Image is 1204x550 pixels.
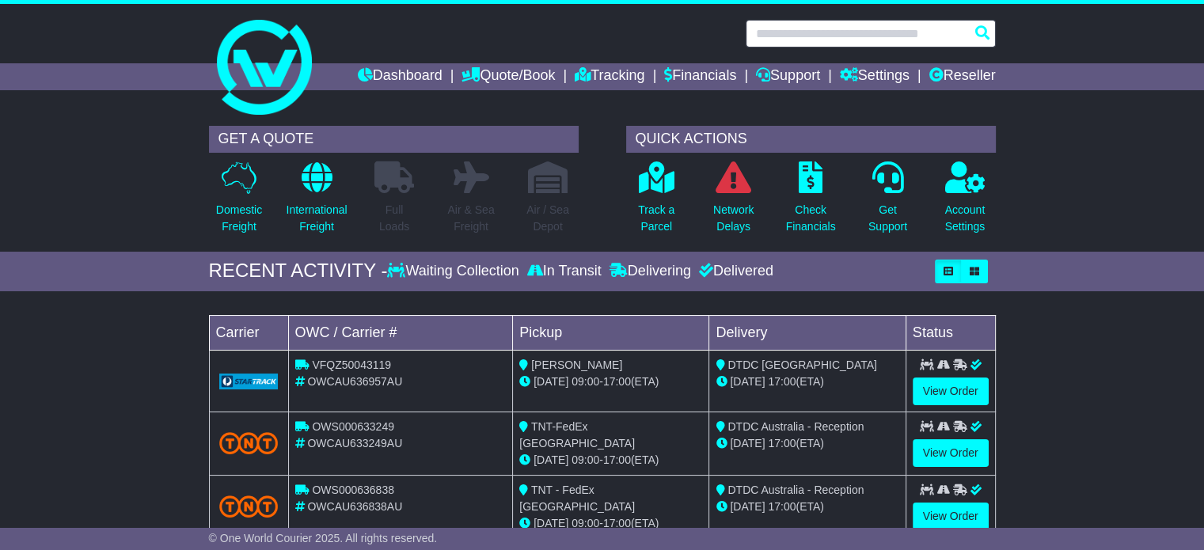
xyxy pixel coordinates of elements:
div: (ETA) [716,435,898,452]
img: TNT_Domestic.png [219,432,279,453]
a: GetSupport [868,161,908,244]
span: 17:00 [603,375,631,388]
a: Quote/Book [461,63,555,90]
p: Full Loads [374,202,414,235]
td: Pickup [513,315,709,350]
span: OWS000636838 [312,484,394,496]
div: Delivering [606,263,695,280]
div: (ETA) [716,374,898,390]
p: Domestic Freight [216,202,262,235]
div: Waiting Collection [387,263,522,280]
span: [DATE] [730,375,765,388]
span: 17:00 [768,500,796,513]
span: [DATE] [730,500,765,513]
span: [DATE] [730,437,765,449]
div: - (ETA) [519,515,702,532]
div: QUICK ACTIONS [626,126,996,153]
span: 17:00 [768,437,796,449]
span: OWCAU636838AU [307,500,402,513]
span: OWCAU633249AU [307,437,402,449]
span: DTDC Australia - Reception [727,420,864,433]
span: 17:00 [603,517,631,529]
span: OWS000633249 [312,420,394,433]
a: AccountSettings [944,161,986,244]
span: © One World Courier 2025. All rights reserved. [209,532,438,544]
div: - (ETA) [519,374,702,390]
a: InternationalFreight [285,161,348,244]
p: Track a Parcel [638,202,674,235]
span: VFQZ50043119 [312,358,391,371]
span: 09:00 [572,517,599,529]
div: GET A QUOTE [209,126,579,153]
a: Dashboard [358,63,442,90]
span: 09:00 [572,375,599,388]
div: (ETA) [716,499,898,515]
p: Check Financials [786,202,836,235]
span: [DATE] [534,375,568,388]
a: Track aParcel [637,161,675,244]
a: View Order [913,439,989,467]
a: Financials [664,63,736,90]
p: Network Delays [713,202,754,235]
div: Delivered [695,263,773,280]
span: [DATE] [534,517,568,529]
a: View Order [913,377,989,405]
a: Reseller [929,63,995,90]
span: OWCAU636957AU [307,375,402,388]
p: International Freight [286,202,347,235]
a: NetworkDelays [712,161,754,244]
a: Tracking [575,63,644,90]
p: Air & Sea Freight [447,202,494,235]
div: - (ETA) [519,452,702,468]
span: TNT-FedEx [GEOGRAPHIC_DATA] [519,420,635,449]
p: Get Support [868,202,907,235]
div: In Transit [523,263,606,280]
span: 09:00 [572,453,599,466]
img: TNT_Domestic.png [219,495,279,517]
p: Air / Sea Depot [526,202,569,235]
td: Delivery [709,315,906,350]
a: Settings [840,63,910,90]
img: GetCarrierServiceLogo [219,374,279,389]
a: Support [756,63,820,90]
td: Carrier [209,315,288,350]
span: 17:00 [768,375,796,388]
span: [PERSON_NAME] [531,358,622,371]
a: DomesticFreight [215,161,263,244]
span: TNT - FedEx [GEOGRAPHIC_DATA] [519,484,635,513]
p: Account Settings [945,202,986,235]
a: View Order [913,503,989,530]
span: DTDC Australia - Reception [727,484,864,496]
span: DTDC [GEOGRAPHIC_DATA] [727,358,877,371]
td: OWC / Carrier # [288,315,513,350]
span: [DATE] [534,453,568,466]
td: Status [906,315,995,350]
div: RECENT ACTIVITY - [209,260,388,283]
span: 17:00 [603,453,631,466]
a: CheckFinancials [785,161,837,244]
